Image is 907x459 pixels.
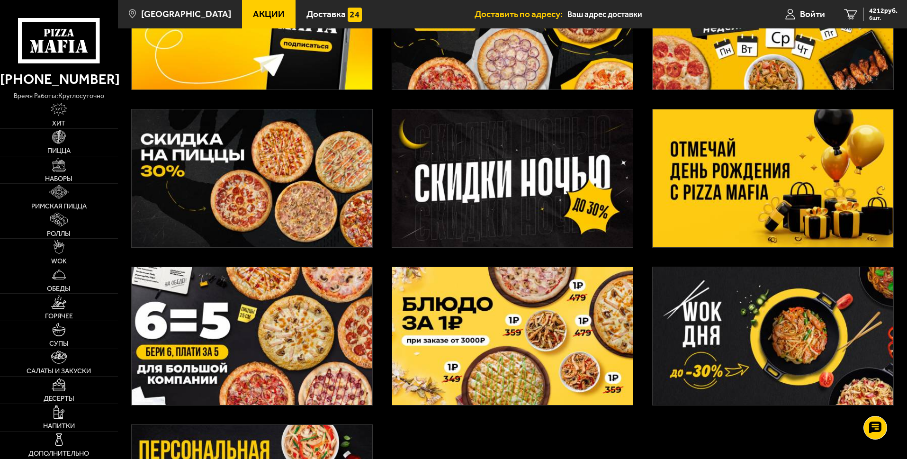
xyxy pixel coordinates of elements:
[28,450,89,457] span: Дополнительно
[47,147,71,154] span: Пицца
[49,340,69,347] span: Супы
[45,175,72,182] span: Наборы
[253,9,285,18] span: Акции
[306,9,346,18] span: Доставка
[47,285,71,292] span: Обеды
[800,9,825,18] span: Войти
[45,313,73,320] span: Горячее
[44,395,74,402] span: Десерты
[567,6,749,23] input: Ваш адрес доставки
[43,423,75,430] span: Напитки
[141,9,231,18] span: [GEOGRAPHIC_DATA]
[27,368,91,375] span: Салаты и закуски
[52,120,65,127] span: Хит
[869,15,898,21] span: 6 шт.
[47,230,71,237] span: Роллы
[348,8,362,22] img: 15daf4d41897b9f0e9f617042186c801.svg
[869,8,898,14] span: 4212 руб.
[475,9,567,18] span: Доставить по адресу:
[51,258,67,265] span: WOK
[31,203,87,210] span: Римская пицца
